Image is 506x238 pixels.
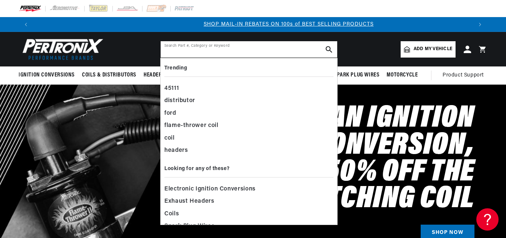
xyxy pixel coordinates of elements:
span: Spark Plug Wires [334,71,379,79]
div: coil [164,132,333,145]
a: Add my vehicle [401,41,456,58]
h2: Buy an Ignition Conversion, Get 50% off the Matching Coil [157,105,474,213]
b: Trending [164,65,187,71]
button: Translation missing: en.sections.announcements.previous_announcement [19,17,33,32]
img: Pertronix [19,36,104,62]
summary: Motorcycle [383,66,421,84]
div: ford [164,107,333,120]
summary: Product Support [443,66,487,84]
span: Electronic Ignition Conversions [164,184,256,195]
div: distributor [164,95,333,107]
span: Ignition Conversions [19,71,75,79]
summary: Spark Plug Wires [331,66,383,84]
span: Exhaust Headers [164,196,214,207]
span: Motorcycle [387,71,418,79]
div: headers [164,144,333,157]
a: SHOP MAIL-IN REBATES ON 100s of BEST SELLING PRODUCTS [204,22,374,27]
button: Translation missing: en.sections.announcements.next_announcement [473,17,487,32]
span: Spark Plug Wires [164,221,214,232]
span: Add my vehicle [414,46,452,53]
span: Product Support [443,71,484,79]
span: Coils [164,209,179,219]
div: flame-thrower coil [164,120,333,132]
summary: Coils & Distributors [78,66,140,84]
summary: Ignition Conversions [19,66,78,84]
span: Headers, Exhausts & Components [144,71,230,79]
summary: Headers, Exhausts & Components [140,66,234,84]
b: Looking for any of these? [164,166,230,172]
input: Search Part #, Category or Keyword [161,41,337,58]
button: search button [321,41,337,58]
div: 45111 [164,82,333,95]
span: Coils & Distributors [82,71,136,79]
